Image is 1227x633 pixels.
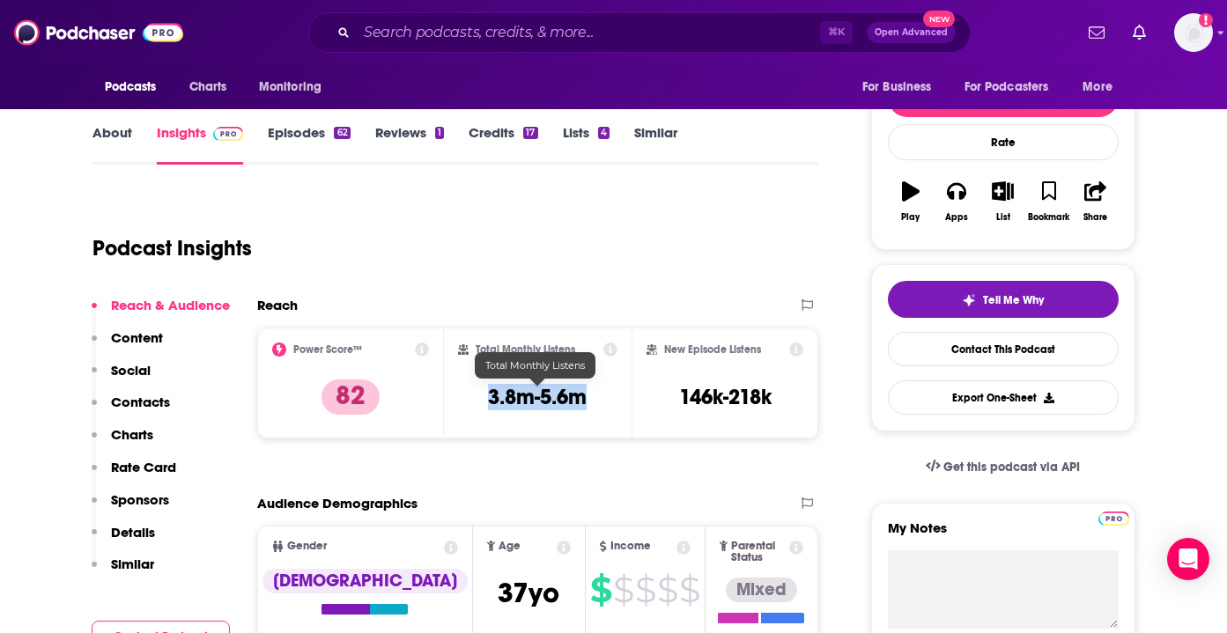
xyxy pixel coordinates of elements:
[635,576,655,604] span: $
[92,426,153,459] button: Charts
[111,524,155,541] p: Details
[213,127,244,141] img: Podchaser Pro
[92,491,169,524] button: Sponsors
[111,491,169,508] p: Sponsors
[1098,512,1129,526] img: Podchaser Pro
[888,124,1119,160] div: Rate
[92,329,163,362] button: Content
[308,12,971,53] div: Search podcasts, credits, & more...
[679,576,699,604] span: $
[1199,13,1213,27] svg: Add a profile image
[598,127,610,139] div: 4
[1083,75,1112,99] span: More
[820,21,853,44] span: ⌘ K
[92,235,252,261] h1: Podcast Insights
[375,124,444,165] a: Reviews1
[268,124,350,165] a: Episodes62
[996,212,1010,223] div: List
[875,28,948,37] span: Open Advanced
[1070,70,1135,104] button: open menu
[111,362,151,379] p: Social
[1126,18,1153,48] a: Show notifications dropdown
[1083,212,1107,223] div: Share
[1174,13,1213,52] img: User Profile
[965,75,1049,99] span: For Podcasters
[92,556,154,588] button: Similar
[888,170,934,233] button: Play
[888,519,1119,550] label: My Notes
[943,460,1080,475] span: Get this podcast via API
[726,578,797,602] div: Mixed
[862,75,932,99] span: For Business
[979,170,1025,233] button: List
[111,297,230,313] p: Reach & Audience
[888,332,1119,366] a: Contact This Podcast
[850,70,954,104] button: open menu
[92,124,132,165] a: About
[111,459,176,475] p: Rate Card
[105,75,157,99] span: Podcasts
[14,16,183,49] img: Podchaser - Follow, Share and Rate Podcasts
[634,124,677,165] a: Similar
[92,70,180,104] button: open menu
[111,329,163,346] p: Content
[1082,18,1112,48] a: Show notifications dropdown
[92,524,155,556] button: Details
[257,297,298,313] h2: Reach
[1098,509,1129,526] a: Pro website
[499,541,521,552] span: Age
[476,343,575,356] h2: Total Monthly Listens
[257,495,418,512] h2: Audience Demographics
[287,541,327,552] span: Gender
[488,384,587,410] h3: 3.8m-5.6m
[111,556,154,572] p: Similar
[178,70,238,104] a: Charts
[92,459,176,491] button: Rate Card
[357,18,820,47] input: Search podcasts, credits, & more...
[590,576,611,604] span: $
[934,170,979,233] button: Apps
[945,212,968,223] div: Apps
[901,212,920,223] div: Play
[1072,170,1118,233] button: Share
[1167,538,1209,580] div: Open Intercom Messenger
[679,384,772,410] h3: 146k-218k
[498,576,559,610] span: 37 yo
[92,362,151,394] button: Social
[888,380,1119,415] button: Export One-Sheet
[664,343,761,356] h2: New Episode Listens
[923,11,955,27] span: New
[92,394,170,426] button: Contacts
[867,22,956,43] button: Open AdvancedNew
[983,293,1044,307] span: Tell Me Why
[485,359,585,372] span: Total Monthly Listens
[523,127,537,139] div: 17
[469,124,537,165] a: Credits17
[610,541,651,552] span: Income
[111,394,170,410] p: Contacts
[563,124,610,165] a: Lists4
[888,281,1119,318] button: tell me why sparkleTell Me Why
[962,293,976,307] img: tell me why sparkle
[1174,13,1213,52] button: Show profile menu
[111,426,153,443] p: Charts
[912,445,1095,489] a: Get this podcast via API
[657,576,677,604] span: $
[1174,13,1213,52] span: Logged in as megcassidy
[157,124,244,165] a: InsightsPodchaser Pro
[322,379,380,415] p: 82
[92,297,230,329] button: Reach & Audience
[613,576,633,604] span: $
[334,127,350,139] div: 62
[1026,170,1072,233] button: Bookmark
[953,70,1075,104] button: open menu
[293,343,362,356] h2: Power Score™
[435,127,444,139] div: 1
[189,75,227,99] span: Charts
[731,541,787,563] span: Parental Status
[262,569,468,593] div: [DEMOGRAPHIC_DATA]
[1028,212,1069,223] div: Bookmark
[259,75,322,99] span: Monitoring
[247,70,344,104] button: open menu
